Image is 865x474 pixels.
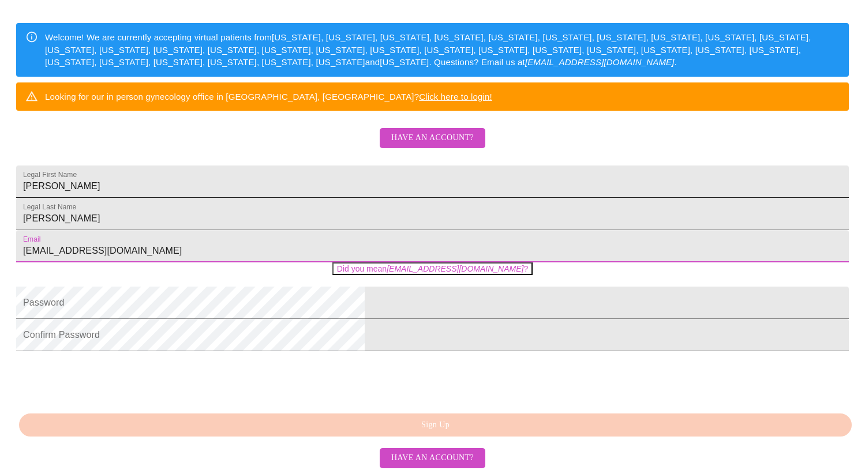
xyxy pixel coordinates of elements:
[419,92,492,101] a: Click here to login!
[16,357,192,402] iframe: reCAPTCHA
[45,27,840,73] div: Welcome! We are currently accepting virtual patients from [US_STATE], [US_STATE], [US_STATE], [US...
[525,57,675,67] em: [EMAIL_ADDRESS][DOMAIN_NAME]
[332,262,533,275] button: Did you mean[EMAIL_ADDRESS][DOMAIN_NAME]?
[391,451,474,465] span: Have an account?
[380,448,485,468] button: Have an account?
[380,128,485,148] button: Have an account?
[45,86,492,107] div: Looking for our in person gynecology office in [GEOGRAPHIC_DATA], [GEOGRAPHIC_DATA]?
[377,141,488,151] a: Have an account?
[387,264,523,273] em: [EMAIL_ADDRESS][DOMAIN_NAME]
[391,131,474,145] span: Have an account?
[377,452,488,462] a: Have an account?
